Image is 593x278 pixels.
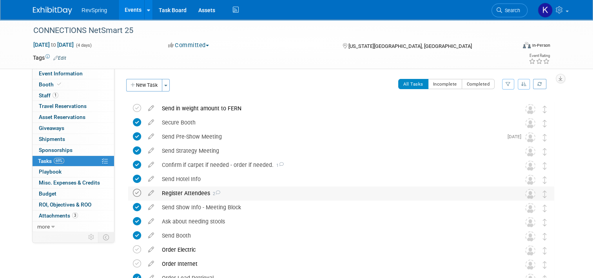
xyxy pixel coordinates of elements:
[31,24,506,38] div: CONNECTIONS NetSmart 25
[525,203,535,213] img: Unassigned
[525,146,535,157] img: Unassigned
[39,147,73,153] span: Sponsorships
[525,231,535,241] img: Unassigned
[532,42,550,48] div: In-Person
[39,81,63,88] span: Booth
[525,104,535,114] img: Unassigned
[82,7,107,13] span: RevSpring
[529,54,550,58] div: Event Rating
[525,161,535,171] img: Unassigned
[398,79,428,89] button: All Tasks
[33,79,114,90] a: Booth
[98,232,114,242] td: Toggle Event Tabs
[57,82,61,86] i: Booth reservation complete
[53,55,66,61] a: Edit
[144,161,158,168] a: edit
[33,7,72,15] img: ExhibitDay
[274,163,284,168] span: 1
[543,120,547,127] i: Move task
[474,41,550,53] div: Event Format
[144,246,158,253] a: edit
[33,156,114,166] a: Tasks69%
[428,79,462,89] button: Incomplete
[39,70,83,77] span: Event Information
[33,41,74,48] span: [DATE] [DATE]
[543,106,547,113] i: Move task
[158,172,510,186] div: Send Hotel Info
[525,245,535,256] img: Unassigned
[33,54,66,62] td: Tags
[543,261,547,269] i: Move task
[144,190,158,197] a: edit
[543,148,547,155] i: Move task
[533,79,546,89] a: Refresh
[348,43,472,49] span: [US_STATE][GEOGRAPHIC_DATA], [GEOGRAPHIC_DATA]
[39,190,56,197] span: Budget
[543,205,547,212] i: Move task
[33,145,114,155] a: Sponsorships
[543,176,547,184] i: Move task
[158,257,510,271] div: Order Internet
[158,158,510,172] div: Confirm if carpet if needed - order if needed.
[144,232,158,239] a: edit
[525,175,535,185] img: Unassigned
[33,134,114,144] a: Shipments
[126,79,162,91] button: New Task
[144,119,158,126] a: edit
[39,168,62,175] span: Playbook
[525,118,535,128] img: Unassigned
[39,179,100,186] span: Misc. Expenses & Credits
[39,103,87,109] span: Travel Reservations
[158,187,510,200] div: Register Attendees
[158,116,510,129] div: Secure Booth
[144,218,158,225] a: edit
[538,3,553,18] img: Kelsey Culver
[491,4,528,17] a: Search
[33,199,114,210] a: ROI, Objectives & ROO
[144,176,158,183] a: edit
[165,41,212,49] button: Committed
[39,114,85,120] span: Asset Reservations
[525,132,535,143] img: Unassigned
[144,204,158,211] a: edit
[158,229,510,242] div: Send Booth
[144,133,158,140] a: edit
[144,105,158,112] a: edit
[39,92,58,99] span: Staff
[144,260,158,267] a: edit
[33,221,114,232] a: more
[543,134,547,141] i: Move task
[33,210,114,221] a: Attachments3
[33,68,114,79] a: Event Information
[543,247,547,254] i: Move task
[158,144,510,157] div: Send Strategy Meeting
[33,112,114,123] a: Asset Reservations
[85,232,98,242] td: Personalize Event Tab Strip
[543,190,547,198] i: Move task
[144,147,158,154] a: edit
[39,125,64,131] span: Giveaways
[508,134,525,139] span: [DATE]
[33,188,114,199] a: Budget
[33,177,114,188] a: Misc. Expenses & Credits
[53,92,58,98] span: 1
[54,158,64,164] span: 69%
[158,215,510,228] div: Ask about needing stools
[525,217,535,227] img: Unassigned
[502,7,520,13] span: Search
[39,136,65,142] span: Shipments
[33,123,114,134] a: Giveaways
[462,79,495,89] button: Completed
[33,101,114,112] a: Travel Reservations
[50,42,57,48] span: to
[525,189,535,199] img: Unassigned
[158,130,503,143] div: Send Pre-Show Meeting
[210,191,220,196] span: 2
[39,201,91,208] span: ROI, Objectives & ROO
[543,162,547,170] i: Move task
[75,43,92,48] span: (4 days)
[37,223,50,230] span: more
[33,90,114,101] a: Staff1
[523,42,531,48] img: Format-Inperson.png
[33,166,114,177] a: Playbook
